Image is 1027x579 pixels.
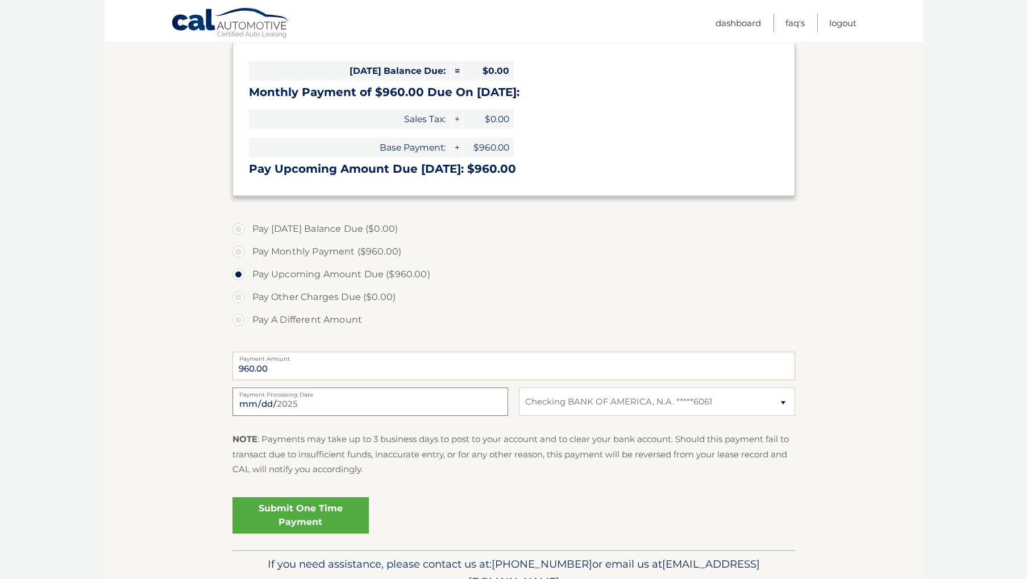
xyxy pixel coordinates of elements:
[785,14,805,32] a: FAQ's
[232,263,795,286] label: Pay Upcoming Amount Due ($960.00)
[451,109,462,129] span: +
[171,7,290,40] a: Cal Automotive
[232,388,508,416] input: Payment Date
[249,138,450,157] span: Base Payment:
[232,286,795,309] label: Pay Other Charges Due ($0.00)
[463,109,514,129] span: $0.00
[463,61,514,81] span: $0.00
[249,61,450,81] span: [DATE] Balance Due:
[492,557,592,570] span: [PHONE_NUMBER]
[232,497,369,534] a: Submit One Time Payment
[249,85,779,99] h3: Monthly Payment of $960.00 Due On [DATE]:
[232,388,508,397] label: Payment Processing Date
[451,61,462,81] span: =
[232,434,257,444] strong: NOTE
[232,240,795,263] label: Pay Monthly Payment ($960.00)
[829,14,856,32] a: Logout
[232,432,795,477] p: : Payments may take up to 3 business days to post to your account and to clear your bank account....
[232,218,795,240] label: Pay [DATE] Balance Due ($0.00)
[232,309,795,331] label: Pay A Different Amount
[463,138,514,157] span: $960.00
[716,14,761,32] a: Dashboard
[249,162,779,176] h3: Pay Upcoming Amount Due [DATE]: $960.00
[249,109,450,129] span: Sales Tax:
[232,352,795,380] input: Payment Amount
[451,138,462,157] span: +
[232,352,795,361] label: Payment Amount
